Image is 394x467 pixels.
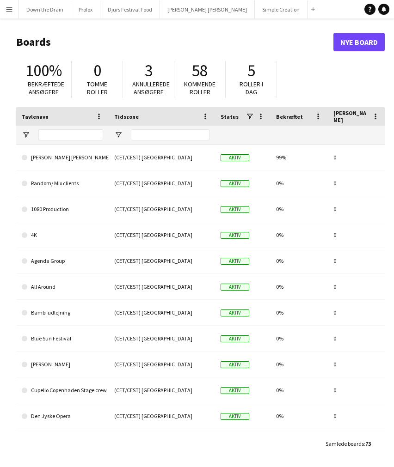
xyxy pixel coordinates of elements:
div: 0% [271,222,328,248]
div: (CET/CEST) [GEOGRAPHIC_DATA] [109,248,215,273]
a: Agenda Group [22,248,103,274]
div: (CET/CEST) [GEOGRAPHIC_DATA] [109,326,215,351]
span: Aktiv [221,258,249,265]
span: 58 [192,61,208,81]
div: (CET/CEST) [GEOGRAPHIC_DATA] [109,274,215,299]
span: Aktiv [221,284,249,291]
span: Tidszone [114,113,139,120]
div: (CET/CEST) [GEOGRAPHIC_DATA] [109,145,215,170]
div: (CET/CEST) [GEOGRAPHIC_DATA] [109,300,215,325]
span: Aktiv [221,232,249,239]
div: 0% [271,377,328,403]
div: 0% [271,326,328,351]
button: [PERSON_NAME] [PERSON_NAME] [160,0,255,18]
button: Simple Creation [255,0,308,18]
span: 0 [93,61,101,81]
div: 0 [328,377,385,403]
a: Blue Sun Festival [22,326,103,352]
div: 0 [328,222,385,248]
div: 0 [328,145,385,170]
span: Aktiv [221,361,249,368]
div: 0 [328,196,385,222]
span: Aktiv [221,309,249,316]
span: Kommende roller [184,80,215,96]
span: 3 [145,61,153,81]
span: 100% [25,61,62,81]
a: Den Jyske Opera [22,403,103,429]
a: 4K [22,222,103,248]
a: 1080 Production [22,196,103,222]
div: 0% [271,274,328,299]
div: (CET/CEST) [GEOGRAPHIC_DATA] [109,377,215,403]
span: Tomme roller [87,80,108,96]
div: 0 [328,326,385,351]
div: (CET/CEST) [GEOGRAPHIC_DATA] [109,222,215,248]
span: 73 [365,440,371,447]
span: Roller i dag [240,80,263,96]
a: Nye Board [333,33,385,51]
button: Åbn Filtermenu [114,131,123,139]
span: Aktiv [221,413,249,420]
button: Åbn Filtermenu [22,131,30,139]
span: Aktiv [221,335,249,342]
div: 99% [271,145,328,170]
span: Aktiv [221,154,249,161]
span: Aktiv [221,180,249,187]
div: (CET/CEST) [GEOGRAPHIC_DATA] [109,403,215,429]
input: Tavlenavn Filter Input [38,129,103,140]
a: [PERSON_NAME] [PERSON_NAME] [22,145,103,170]
span: Bekræftet [276,113,303,120]
div: 0 [328,403,385,429]
div: 0% [271,300,328,325]
div: 0% [271,403,328,429]
button: Djurs Festival Food [100,0,160,18]
input: Tidszone Filter Input [131,129,209,140]
a: Cupello Copenhaden Stage crew [22,377,103,403]
div: (CET/CEST) [GEOGRAPHIC_DATA] [109,196,215,222]
div: 0 [328,300,385,325]
div: (CET/CEST) [GEOGRAPHIC_DATA] [109,352,215,377]
button: Profox [71,0,100,18]
div: 0% [271,196,328,222]
span: [PERSON_NAME] [333,109,369,123]
span: Annullerede ansøgere [132,80,170,96]
span: Samlede boards [326,440,364,447]
a: All Around [22,274,103,300]
div: 0 [328,352,385,377]
div: 0% [271,170,328,196]
div: 0 [328,274,385,299]
button: Down the Drain [19,0,71,18]
span: Aktiv [221,206,249,213]
div: 0 [328,170,385,196]
span: Status [221,113,239,120]
span: Aktiv [221,387,249,394]
div: 0 [328,248,385,273]
span: Bekræftede ansøgere [28,80,64,96]
div: 0% [271,352,328,377]
div: : [326,435,371,453]
div: 0% [271,248,328,273]
a: Random/ Mix clients [22,170,103,196]
div: (CET/CEST) [GEOGRAPHIC_DATA] [109,170,215,196]
span: Tavlenavn [22,113,49,120]
span: 5 [247,61,255,81]
a: [PERSON_NAME] [22,352,103,377]
h1: Boards [16,35,333,49]
a: Bambi udlejning [22,300,103,326]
